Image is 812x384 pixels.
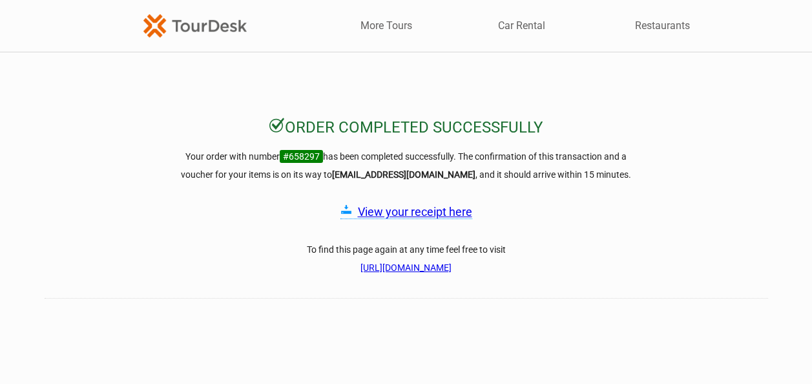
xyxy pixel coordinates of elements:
img: TourDesk-logo-td-orange-v1.png [143,14,247,37]
span: #658297 [280,150,323,163]
h3: To find this page again at any time feel free to visit [174,240,639,277]
a: Car Rental [498,19,545,33]
a: View your receipt here [358,205,472,219]
h3: Your order with number has been completed successfully. The confirmation of this transaction and ... [174,147,639,184]
a: More Tours [360,19,412,33]
a: [URL][DOMAIN_NAME] [360,262,452,273]
strong: [EMAIL_ADDRESS][DOMAIN_NAME] [332,169,475,180]
a: Restaurants [635,19,690,33]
